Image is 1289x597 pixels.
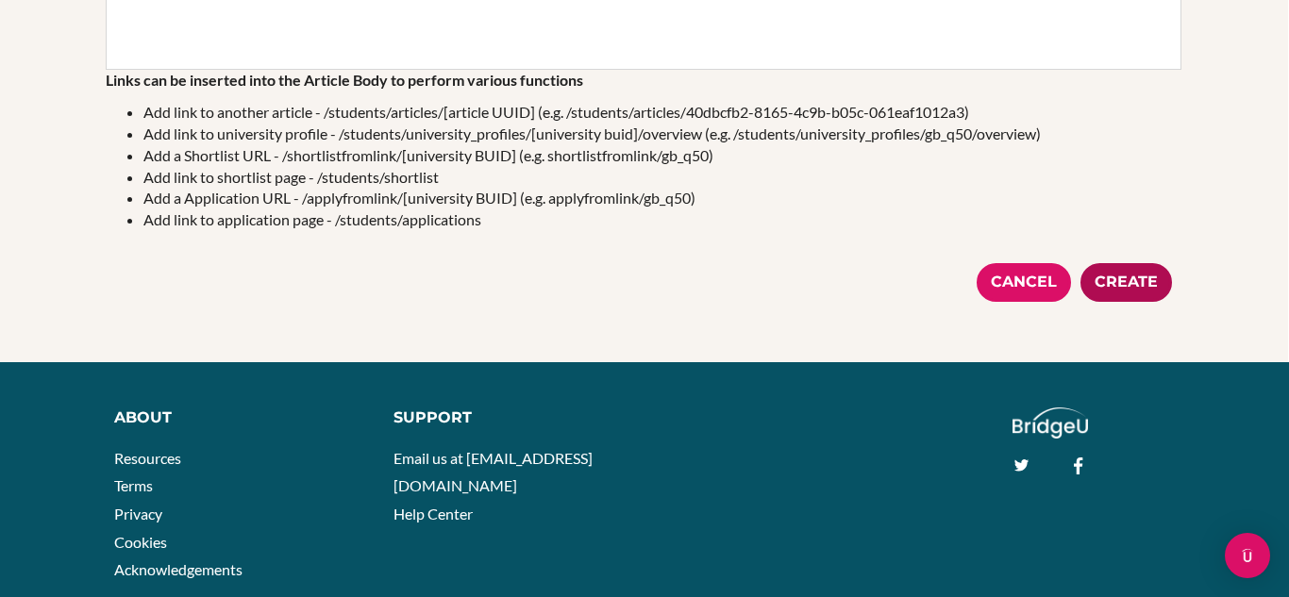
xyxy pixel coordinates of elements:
[114,533,167,551] a: Cookies
[106,71,583,89] strong: Links can be inserted into the Article Body to perform various functions
[143,209,1181,231] li: Add link to application page - /students/applications
[143,167,1181,189] li: Add link to shortlist page - /students/shortlist
[977,263,1071,302] a: Cancel
[1013,407,1089,439] img: logo_white@2x-f4f0deed5e89b7ecb1c2cc34c3e3d731f90f0f143d5ea2071677605dd97b5244.png
[393,407,628,429] div: Support
[143,102,1181,124] li: Add link to another article - /students/articles/[article UUID] (e.g. /students/articles/40dbcfb2...
[393,505,473,522] a: Help Center
[114,407,364,429] div: About
[393,449,593,495] a: Email us at [EMAIL_ADDRESS][DOMAIN_NAME]
[114,560,243,578] a: Acknowledgements
[1080,263,1172,302] div: Create
[143,188,1181,209] li: Add a Application URL - /applyfromlink/[university BUID] (e.g. applyfromlink/gb_q50)
[114,505,162,522] a: Privacy
[143,124,1181,145] li: Add link to university profile - /students/university_profiles/[university buid]/overview (e.g. /...
[114,476,153,494] a: Terms
[143,145,1181,167] li: Add a Shortlist URL - /shortlistfromlink/[university BUID] (e.g. shortlistfromlink/gb_q50)
[1225,533,1270,578] div: Open Intercom Messenger
[114,449,181,467] a: Resources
